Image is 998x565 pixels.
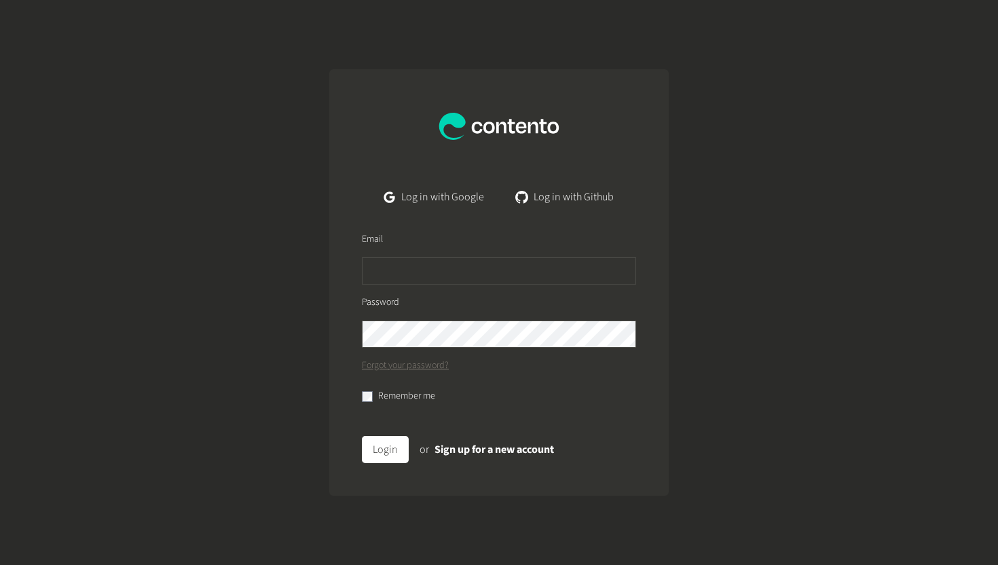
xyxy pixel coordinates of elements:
[362,295,399,310] label: Password
[362,359,449,373] a: Forgot your password?
[420,442,429,457] span: or
[362,436,409,463] button: Login
[378,389,435,403] label: Remember me
[373,183,495,211] a: Log in with Google
[506,183,625,211] a: Log in with Github
[435,442,554,457] a: Sign up for a new account
[362,232,383,247] label: Email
